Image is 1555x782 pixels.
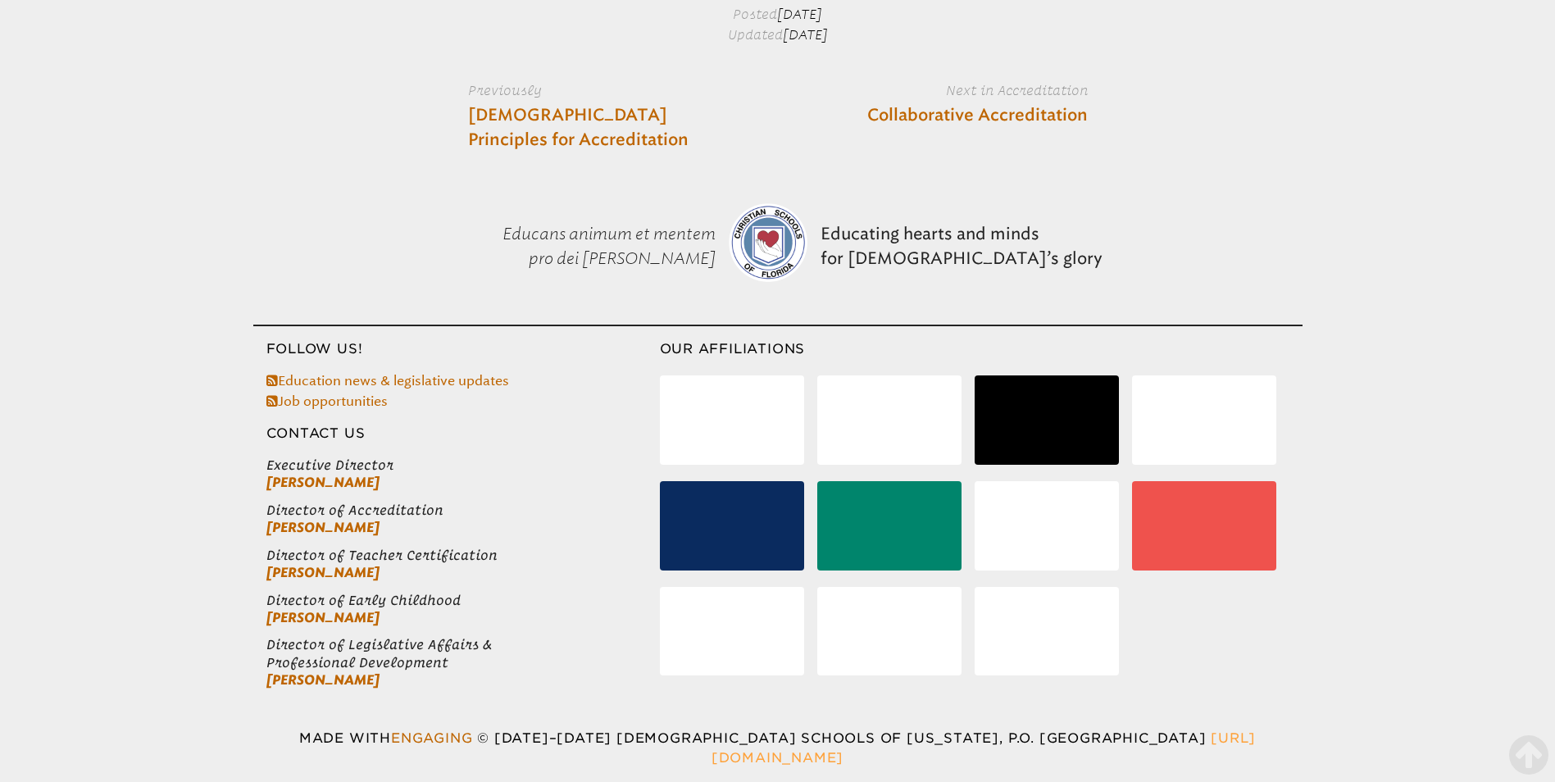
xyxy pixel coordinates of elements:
[266,502,660,519] span: Director of Accreditation
[266,565,380,580] a: [PERSON_NAME]
[266,393,388,409] a: Job opportunities
[477,730,1007,746] span: © [DATE]–[DATE] [DEMOGRAPHIC_DATA] Schools of [US_STATE]
[266,636,660,671] span: Director of Legislative Affairs & Professional Development
[266,520,380,535] a: [PERSON_NAME]
[783,27,828,43] span: [DATE]
[391,730,472,746] a: Engaging
[253,424,660,443] h3: Contact Us
[712,730,1256,766] a: [URL][DOMAIN_NAME]
[729,203,807,282] img: csf-logo-web-colors.png
[266,610,380,625] a: [PERSON_NAME]
[299,730,477,746] span: Made with
[266,547,660,564] span: Director of Teacher Certification
[266,457,660,474] span: Executive Director
[999,730,1003,746] span: ,
[447,180,722,311] p: Educans animum et mentem pro dei [PERSON_NAME]
[1008,730,1207,746] span: P.O. [GEOGRAPHIC_DATA]
[266,373,509,389] a: Education news & legislative updates
[266,592,660,609] span: Director of Early Childhood
[777,7,822,22] span: [DATE]
[851,80,1088,100] label: Next in Accreditation
[253,339,660,359] h3: Follow Us!
[660,339,1303,359] h3: Our Affiliations
[468,80,705,100] label: Previously
[867,103,1088,128] a: Collaborative Accreditation
[814,180,1109,311] p: Educating hearts and minds for [DEMOGRAPHIC_DATA]’s glory
[266,475,380,490] a: [PERSON_NAME]
[266,672,380,688] a: [PERSON_NAME]
[468,103,705,152] a: [DEMOGRAPHIC_DATA] Principles for Accreditation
